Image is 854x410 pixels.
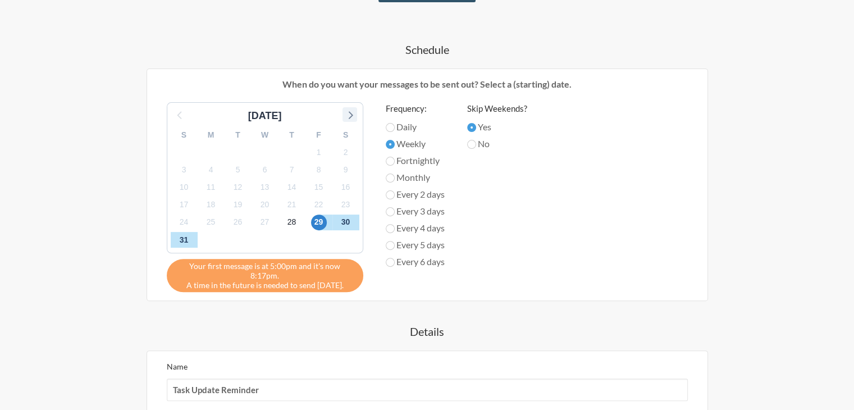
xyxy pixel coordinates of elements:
span: Thursday, September 11, 2025 [203,180,219,195]
span: Wednesday, September 10, 2025 [176,180,192,195]
h4: Details [102,324,753,339]
label: No [467,137,527,151]
input: Daily [386,123,395,132]
label: Every 4 days [386,221,445,235]
label: Every 3 days [386,204,445,218]
input: Every 6 days [386,258,395,267]
span: Friday, September 26, 2025 [230,215,246,230]
span: Sunday, September 21, 2025 [284,197,300,213]
span: Thursday, September 4, 2025 [203,162,219,177]
span: Tuesday, September 16, 2025 [338,180,354,195]
label: Frequency: [386,102,445,115]
input: Monthly [386,174,395,183]
div: F [305,126,332,144]
span: Thursday, September 18, 2025 [203,197,219,213]
label: Skip Weekends? [467,102,527,115]
span: Tuesday, September 2, 2025 [338,144,354,160]
label: Monthly [386,171,445,184]
span: Monday, September 22, 2025 [311,197,327,213]
span: Sunday, September 14, 2025 [284,180,300,195]
span: Saturday, September 13, 2025 [257,180,273,195]
span: Saturday, September 6, 2025 [257,162,273,177]
div: [DATE] [244,108,286,124]
span: Wednesday, September 3, 2025 [176,162,192,177]
label: Yes [467,120,527,134]
div: T [278,126,305,144]
label: Name [167,362,188,371]
input: Fortnightly [386,157,395,166]
span: Monday, September 1, 2025 [311,144,327,160]
label: Every 5 days [386,238,445,252]
label: Weekly [386,137,445,151]
p: When do you want your messages to be sent out? Select a (starting) date. [156,78,699,91]
span: Sunday, September 7, 2025 [284,162,300,177]
input: Weekly [386,140,395,149]
span: Friday, September 19, 2025 [230,197,246,213]
input: Yes [467,123,476,132]
span: Friday, September 12, 2025 [230,180,246,195]
span: Wednesday, October 1, 2025 [176,232,192,248]
div: S [171,126,198,144]
span: Your first message is at 5:00pm and it's now 8:17pm. [175,261,355,280]
label: Every 6 days [386,255,445,268]
span: Monday, September 15, 2025 [311,180,327,195]
input: Every 4 days [386,224,395,233]
div: M [198,126,225,144]
span: Saturday, September 27, 2025 [257,215,273,230]
span: Sunday, September 28, 2025 [284,215,300,230]
span: Friday, September 5, 2025 [230,162,246,177]
span: Tuesday, September 30, 2025 [338,215,354,230]
div: S [332,126,359,144]
input: Every 3 days [386,207,395,216]
span: Thursday, September 25, 2025 [203,215,219,230]
label: Daily [386,120,445,134]
label: Every 2 days [386,188,445,201]
div: T [225,126,252,144]
label: Fortnightly [386,154,445,167]
span: Tuesday, September 9, 2025 [338,162,354,177]
span: Wednesday, September 17, 2025 [176,197,192,213]
span: Monday, September 29, 2025 [311,215,327,230]
input: We suggest a 2 to 4 word name [167,379,688,401]
span: Tuesday, September 23, 2025 [338,197,354,213]
span: Monday, September 8, 2025 [311,162,327,177]
input: Every 2 days [386,190,395,199]
h4: Schedule [102,42,753,57]
input: Every 5 days [386,241,395,250]
span: Saturday, September 20, 2025 [257,197,273,213]
span: Wednesday, September 24, 2025 [176,215,192,230]
div: A time in the future is needed to send [DATE]. [167,259,363,292]
input: No [467,140,476,149]
div: W [252,126,278,144]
